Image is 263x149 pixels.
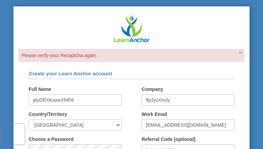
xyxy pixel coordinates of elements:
iframe: reCAPTCHA [1,124,87,144]
label: Company [142,86,163,93]
label: Country/Territory [29,111,67,118]
label: Full Name [29,86,51,93]
label: Choose a Password [29,136,74,143]
h4: Create your Learn Anchor account [29,69,234,79]
img: Learn Anchor [114,14,149,42]
label: Referral Code [optional] [142,136,195,143]
li: Please verify your Recaptcha again. [22,52,241,59]
label: Work Email [142,111,167,118]
a: close [238,49,242,56]
iframe: chat widget [235,122,256,142]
